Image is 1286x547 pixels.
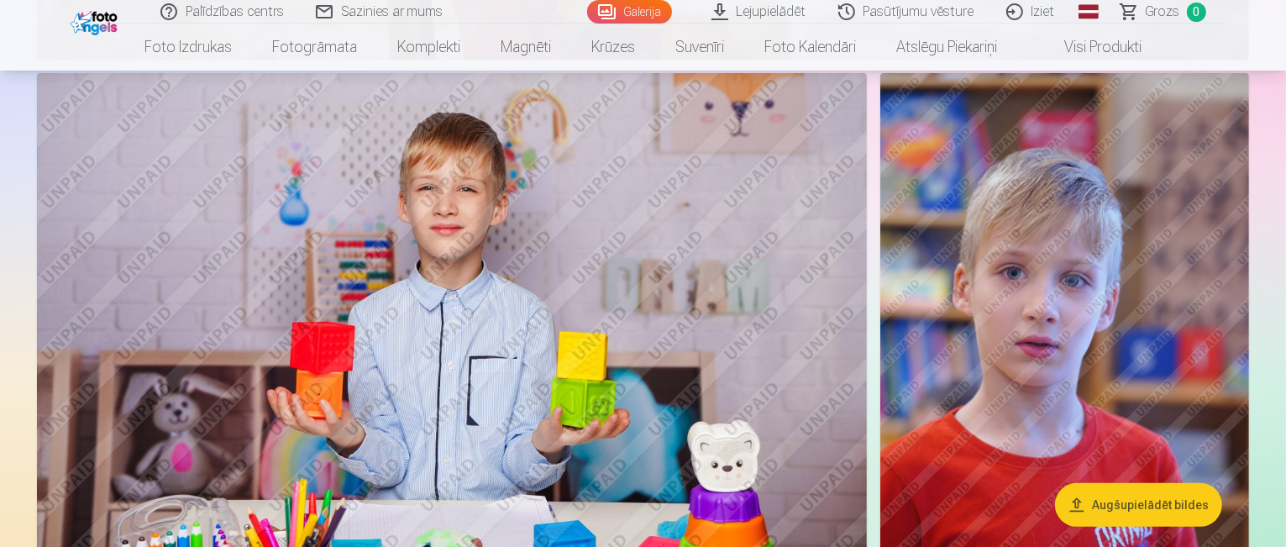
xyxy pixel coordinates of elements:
span: Grozs [1146,2,1180,22]
a: Suvenīri [655,24,744,71]
a: Foto izdrukas [124,24,252,71]
a: Foto kalendāri [744,24,876,71]
a: Visi produkti [1017,24,1162,71]
a: Magnēti [480,24,571,71]
span: 0 [1187,3,1206,22]
a: Komplekti [377,24,480,71]
button: Augšupielādēt bildes [1055,483,1222,527]
a: Fotogrāmata [252,24,377,71]
img: /fa1 [71,7,122,35]
a: Atslēgu piekariņi [876,24,1017,71]
a: Krūzes [571,24,655,71]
